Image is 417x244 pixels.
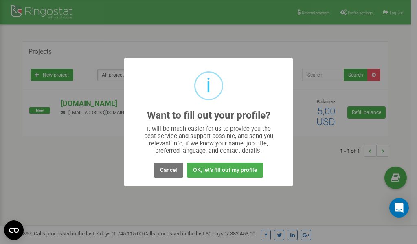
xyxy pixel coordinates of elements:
div: It will be much easier for us to provide you the best service and support possible, and send you ... [140,125,277,154]
button: Open CMP widget [4,220,24,240]
button: OK, let's fill out my profile [187,163,263,178]
button: Cancel [154,163,183,178]
div: i [206,73,211,99]
div: Open Intercom Messenger [389,198,409,218]
h2: Want to fill out your profile? [147,110,270,121]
